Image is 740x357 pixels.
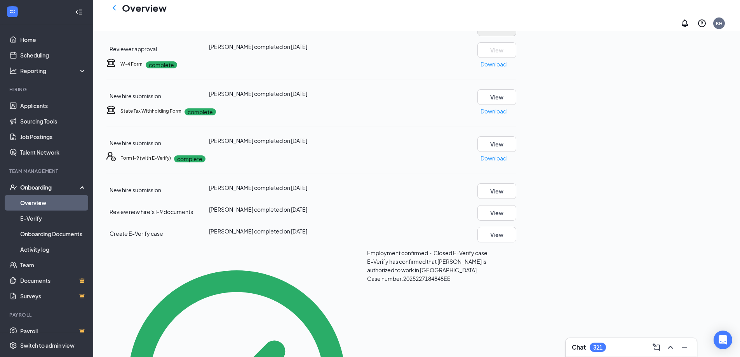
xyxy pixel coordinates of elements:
span: [PERSON_NAME] completed on [DATE] [209,43,307,50]
svg: TaxGovernmentIcon [106,105,116,114]
span: New hire submission [110,139,161,146]
svg: TaxGovernmentIcon [106,58,116,67]
button: ChevronUp [664,341,677,354]
button: ComposeMessage [650,341,663,354]
a: Job Postings [20,129,87,145]
span: Create E-Verify case [110,230,163,237]
div: KH [716,20,723,27]
div: 321 [593,344,602,351]
span: Employment confirmed・Closed E-Verify case [367,249,488,256]
h1: Overview [122,1,167,14]
div: Hiring [9,86,85,93]
svg: ChevronUp [666,343,675,352]
svg: FormI9EVerifyIcon [106,152,116,161]
span: [PERSON_NAME] completed on [DATE] [209,228,307,235]
a: E-Verify [20,211,87,226]
button: View [477,205,516,221]
span: E-Verify has confirmed that [PERSON_NAME] is authorized to work in [GEOGRAPHIC_DATA]. [367,258,486,273]
button: View [477,89,516,105]
svg: ComposeMessage [652,343,661,352]
div: Team Management [9,168,85,174]
span: Reviewer approval [110,45,157,52]
p: Download [481,154,507,162]
span: New hire submission [110,186,161,193]
div: Payroll [9,312,85,318]
a: Onboarding Documents [20,226,87,242]
svg: WorkstreamLogo [9,8,16,16]
p: complete [146,61,177,68]
svg: UserCheck [9,183,17,191]
button: Download [480,105,507,117]
svg: Notifications [680,19,690,28]
a: Sourcing Tools [20,113,87,129]
button: View [477,42,516,58]
div: Switch to admin view [20,341,75,349]
p: complete [185,108,216,115]
a: PayrollCrown [20,323,87,339]
h5: W-4 Form [120,61,143,68]
a: Applicants [20,98,87,113]
button: Download [480,152,507,164]
svg: Analysis [9,67,17,75]
a: Scheduling [20,47,87,63]
button: Download [480,58,507,70]
h3: Chat [572,343,586,352]
span: Review new hire’s I-9 documents [110,208,193,215]
button: View [477,183,516,199]
a: Team [20,257,87,273]
span: [PERSON_NAME] completed on [DATE] [209,206,307,213]
span: [PERSON_NAME] completed on [DATE] [209,137,307,144]
a: DocumentsCrown [20,273,87,288]
a: Talent Network [20,145,87,160]
button: View [477,136,516,152]
a: Overview [20,195,87,211]
svg: Minimize [680,343,689,352]
div: Open Intercom Messenger [714,331,732,349]
span: [PERSON_NAME] completed on [DATE] [209,90,307,97]
p: Download [481,60,507,68]
h5: Form I-9 (with E-Verify) [120,155,171,162]
a: Activity log [20,242,87,257]
div: Reporting [20,67,87,75]
div: Onboarding [20,183,80,191]
svg: QuestionInfo [697,19,707,28]
span: New hire submission [110,92,161,99]
button: Minimize [678,341,691,354]
button: View [477,227,516,242]
span: Case number: 2025227184848EE [367,275,451,282]
svg: Settings [9,341,17,349]
span: [PERSON_NAME] completed on [DATE] [209,184,307,191]
svg: Collapse [75,8,83,16]
a: SurveysCrown [20,288,87,304]
svg: ChevronLeft [110,3,119,12]
a: Home [20,32,87,47]
p: complete [174,155,205,162]
h5: State Tax Withholding Form [120,108,181,115]
p: Download [481,107,507,115]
